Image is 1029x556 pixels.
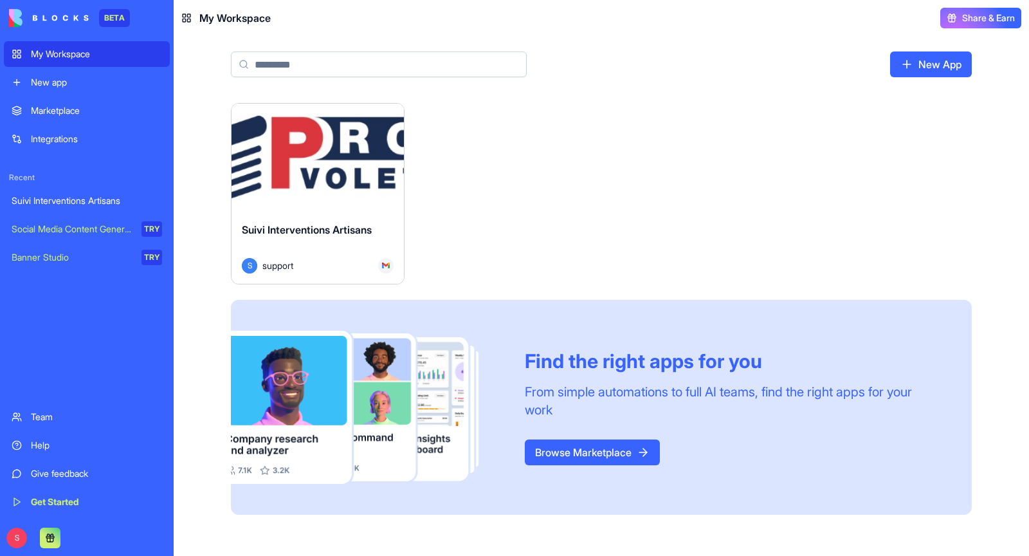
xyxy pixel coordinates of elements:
[4,41,170,67] a: My Workspace
[890,51,972,77] a: New App
[12,194,162,207] div: Suivi Interventions Artisans
[31,411,162,423] div: Team
[940,8,1021,28] button: Share & Earn
[31,104,162,117] div: Marketplace
[199,10,271,26] span: My Workspace
[31,133,162,145] div: Integrations
[242,223,372,236] span: Suivi Interventions Artisans
[382,262,390,270] img: Gmail_trouth.svg
[4,188,170,214] a: Suivi Interventions Artisans
[31,76,162,89] div: New app
[31,439,162,452] div: Help
[525,349,941,373] div: Find the right apps for you
[31,467,162,480] div: Give feedback
[4,404,170,430] a: Team
[4,245,170,270] a: Banner StudioTRY
[962,12,1015,24] span: Share & Earn
[6,528,27,548] span: S
[4,69,170,95] a: New app
[231,331,504,485] img: Frame_181_egmpey.png
[12,223,132,236] div: Social Media Content Generator
[31,48,162,60] div: My Workspace
[231,103,405,284] a: Suivi Interventions ArtisansSsupport
[4,98,170,124] a: Marketplace
[4,489,170,515] a: Get Started
[4,432,170,458] a: Help
[4,126,170,152] a: Integrations
[4,172,170,183] span: Recent
[525,383,941,419] div: From simple automations to full AI teams, find the right apps for your work
[12,251,132,264] div: Banner Studio
[141,221,162,237] div: TRY
[31,496,162,508] div: Get Started
[242,258,257,273] span: S
[525,440,660,465] a: Browse Marketplace
[141,250,162,265] div: TRY
[4,216,170,242] a: Social Media Content GeneratorTRY
[4,461,170,486] a: Give feedback
[9,9,130,27] a: BETA
[9,9,89,27] img: logo
[262,259,293,272] span: support
[99,9,130,27] div: BETA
